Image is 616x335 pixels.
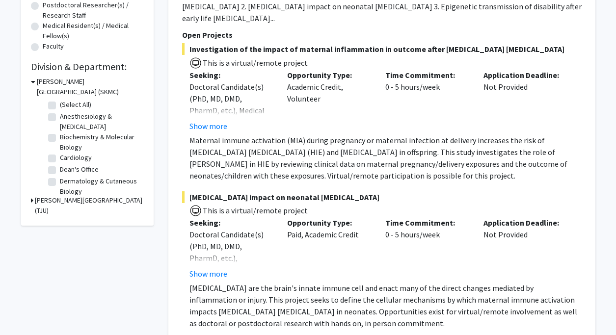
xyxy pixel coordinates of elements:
[182,191,582,203] span: [MEDICAL_DATA] impact on neonatal [MEDICAL_DATA]
[280,217,378,280] div: Paid, Academic Credit
[483,69,567,81] p: Application Deadline:
[37,77,144,97] h3: [PERSON_NAME][GEOGRAPHIC_DATA] (SKMC)
[189,81,273,140] div: Doctoral Candidate(s) (PhD, MD, DMD, PharmD, etc.), Medical Resident(s) / Medical Fellow(s)
[287,217,371,229] p: Opportunity Type:
[385,217,469,229] p: Time Commitment:
[35,195,144,216] h3: [PERSON_NAME][GEOGRAPHIC_DATA] (TJU)
[7,291,42,328] iframe: Chat
[483,217,567,229] p: Application Deadline:
[287,69,371,81] p: Opportunity Type:
[60,100,91,110] label: (Select All)
[202,58,308,68] span: This is a virtual/remote project
[60,132,141,153] label: Biochemistry & Molecular Biology
[189,268,227,280] button: Show more
[31,61,144,73] h2: Division & Department:
[476,217,574,280] div: Not Provided
[43,21,144,41] label: Medical Resident(s) / Medical Fellow(s)
[202,206,308,215] span: This is a virtual/remote project
[182,29,582,41] p: Open Projects
[189,229,273,323] div: Doctoral Candidate(s) (PhD, MD, DMD, PharmD, etc.), Postdoctoral Researcher(s) / Research Staff, ...
[189,134,582,181] p: Maternal immune activation (MIA) during pregnancy or maternal infection at delivery increases the...
[189,282,582,329] p: [MEDICAL_DATA] are the brain's innate immune cell and enact many of the direct changes mediated b...
[280,69,378,132] div: Academic Credit, Volunteer
[189,217,273,229] p: Seeking:
[189,69,273,81] p: Seeking:
[182,43,582,55] span: Investigation of the impact of maternal inflammation in outcome after [MEDICAL_DATA] [MEDICAL_DATA]
[60,164,99,175] label: Dean's Office
[378,69,476,132] div: 0 - 5 hours/week
[476,69,574,132] div: Not Provided
[378,217,476,280] div: 0 - 5 hours/week
[385,69,469,81] p: Time Commitment:
[189,120,227,132] button: Show more
[60,176,141,197] label: Dermatology & Cutaneous Biology
[60,111,141,132] label: Anesthesiology & [MEDICAL_DATA]
[60,153,92,163] label: Cardiology
[43,41,64,52] label: Faculty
